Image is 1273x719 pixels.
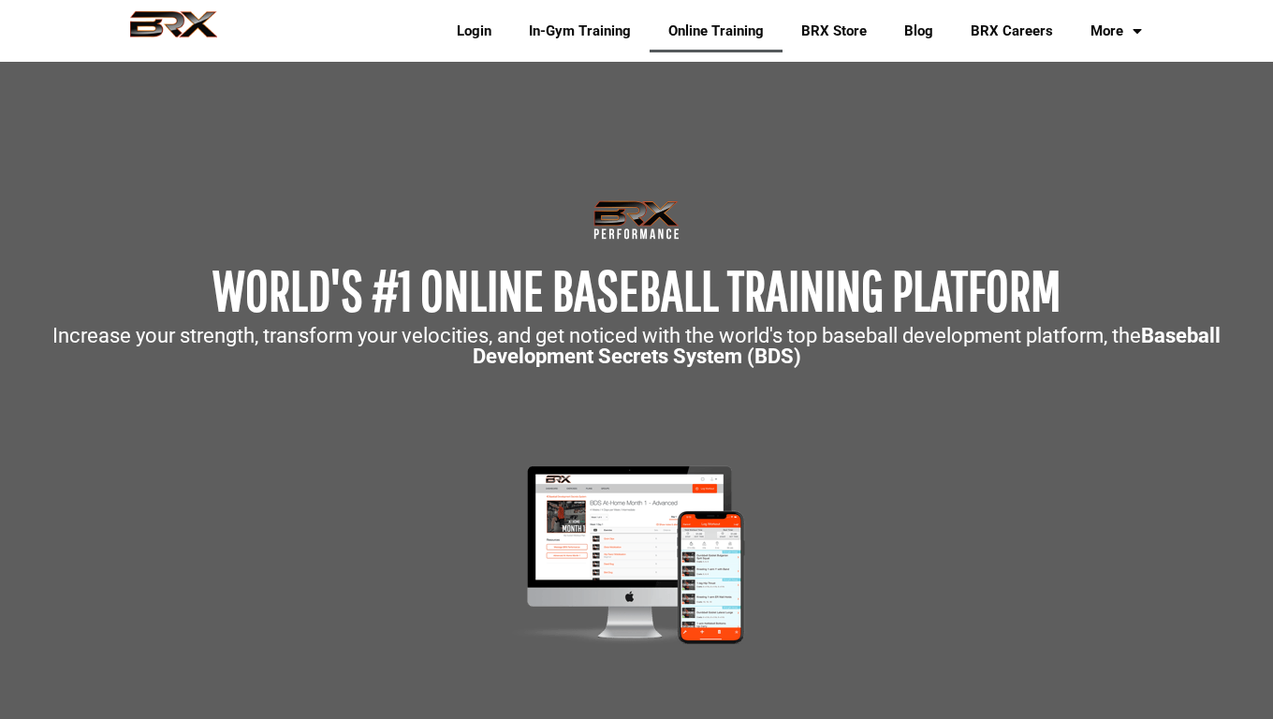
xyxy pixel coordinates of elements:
[650,9,783,52] a: Online Training
[424,9,1161,52] div: Navigation Menu
[489,461,785,649] img: Mockup-2-large
[438,9,510,52] a: Login
[1072,9,1161,52] a: More
[885,9,952,52] a: Blog
[9,326,1264,367] p: Increase your strength, transform your velocities, and get noticed with the world's top baseball ...
[212,257,1061,322] span: WORLD'S #1 ONLINE BASEBALL TRAINING PLATFORM
[591,197,682,243] img: Transparent-Black-BRX-Logo-White-Performance
[112,10,235,51] img: BRX Performance
[952,9,1072,52] a: BRX Careers
[473,324,1222,368] strong: Baseball Development Secrets System (BDS)
[510,9,650,52] a: In-Gym Training
[783,9,885,52] a: BRX Store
